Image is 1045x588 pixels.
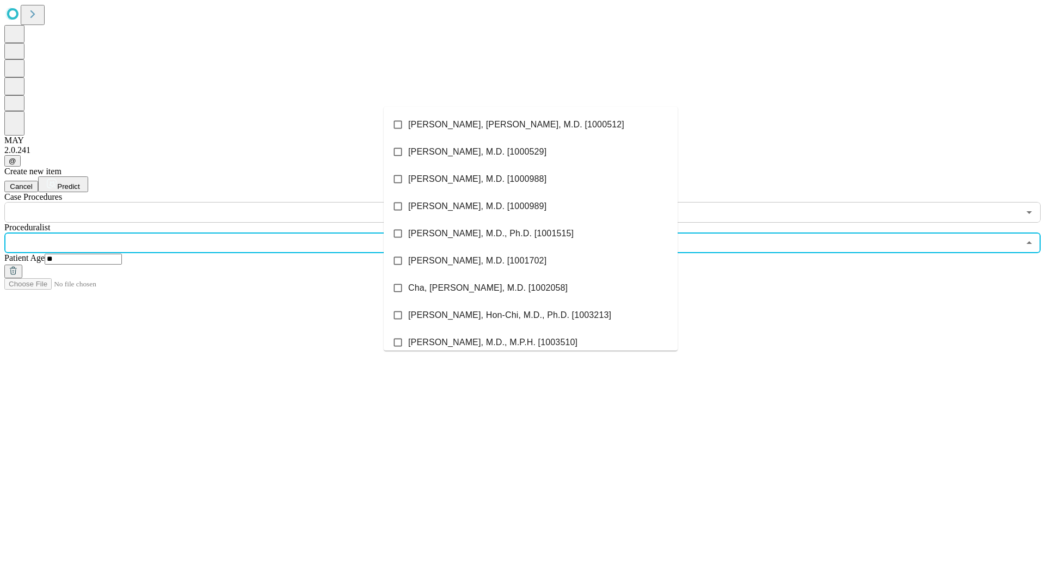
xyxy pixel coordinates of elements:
[57,182,79,191] span: Predict
[4,192,62,201] span: Scheduled Procedure
[1022,235,1037,250] button: Close
[408,173,546,186] span: [PERSON_NAME], M.D. [1000988]
[4,181,38,192] button: Cancel
[408,227,574,240] span: [PERSON_NAME], M.D., Ph.D. [1001515]
[408,336,577,349] span: [PERSON_NAME], M.D., M.P.H. [1003510]
[4,223,50,232] span: Proceduralist
[1022,205,1037,220] button: Open
[408,281,568,295] span: Cha, [PERSON_NAME], M.D. [1002058]
[408,118,624,131] span: [PERSON_NAME], [PERSON_NAME], M.D. [1000512]
[4,253,45,262] span: Patient Age
[408,309,611,322] span: [PERSON_NAME], Hon-Chi, M.D., Ph.D. [1003213]
[9,157,16,165] span: @
[408,200,546,213] span: [PERSON_NAME], M.D. [1000989]
[10,182,33,191] span: Cancel
[408,254,546,267] span: [PERSON_NAME], M.D. [1001702]
[38,176,88,192] button: Predict
[4,155,21,167] button: @
[4,167,62,176] span: Create new item
[4,136,1041,145] div: MAY
[408,145,546,158] span: [PERSON_NAME], M.D. [1000529]
[4,145,1041,155] div: 2.0.241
